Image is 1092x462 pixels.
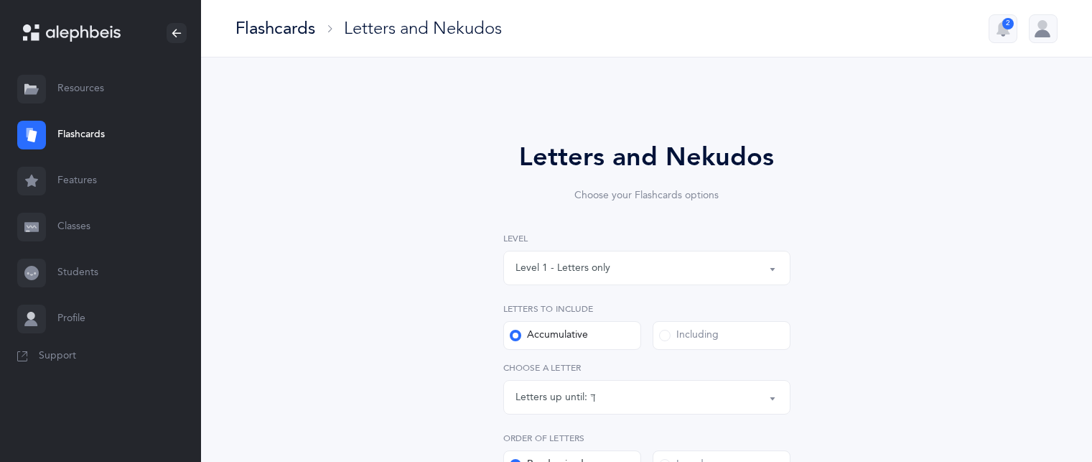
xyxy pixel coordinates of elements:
div: ךּ [590,390,596,405]
span: Support [39,349,76,364]
div: 2 [1002,18,1014,29]
div: Flashcards [235,17,315,40]
label: Order of letters [503,432,790,445]
button: ךּ [503,380,790,415]
label: Choose a letter [503,361,790,374]
div: Accumulative [510,328,588,343]
div: Letters and Nekudos [463,138,831,177]
label: Letters to include [503,302,790,315]
div: Letters and Nekudos [344,17,502,40]
label: Level [503,232,790,245]
button: 2 [989,14,1017,43]
div: Letters up until: [515,390,590,405]
button: Level 1 - Letters only [503,251,790,285]
div: Choose your Flashcards options [463,188,831,203]
div: Including [659,328,719,343]
div: Level 1 - Letters only [515,261,610,276]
